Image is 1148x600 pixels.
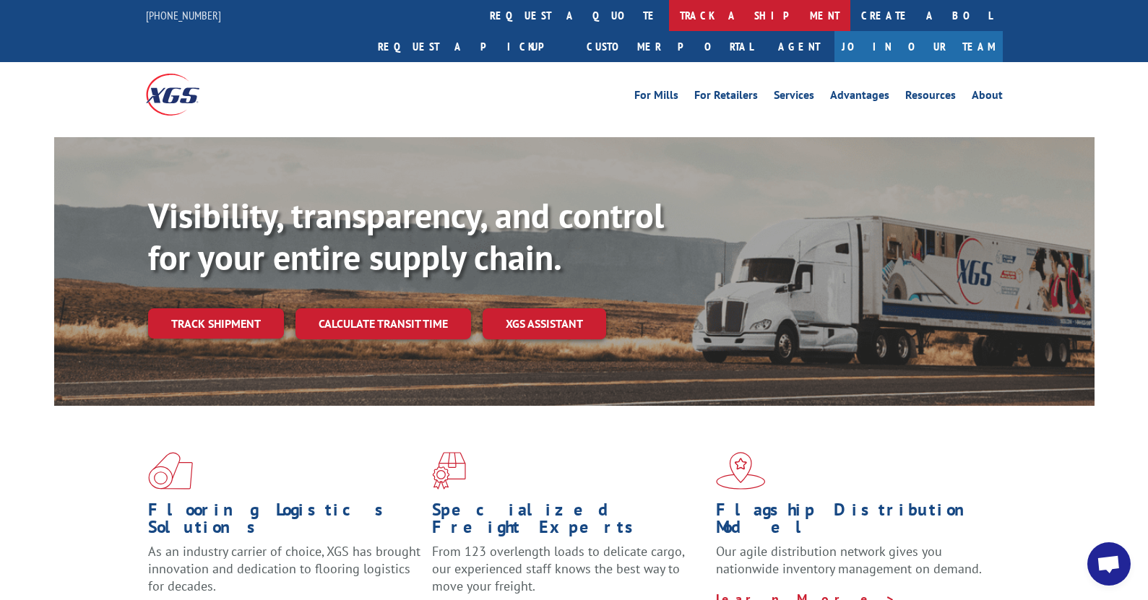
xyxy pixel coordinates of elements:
a: Resources [905,90,956,105]
a: Join Our Team [834,31,1003,62]
h1: Flooring Logistics Solutions [148,501,421,543]
a: Open chat [1087,542,1131,586]
img: xgs-icon-focused-on-flooring-red [432,452,466,490]
a: About [972,90,1003,105]
a: Services [774,90,814,105]
a: Request a pickup [367,31,576,62]
a: Agent [764,31,834,62]
b: Visibility, transparency, and control for your entire supply chain. [148,193,664,279]
h1: Specialized Freight Experts [432,501,705,543]
img: xgs-icon-total-supply-chain-intelligence-red [148,452,193,490]
a: Advantages [830,90,889,105]
a: [PHONE_NUMBER] [146,8,221,22]
a: Track shipment [148,308,284,339]
span: Our agile distribution network gives you nationwide inventory management on demand. [716,543,982,577]
a: Calculate transit time [295,308,471,339]
span: As an industry carrier of choice, XGS has brought innovation and dedication to flooring logistics... [148,543,420,594]
h1: Flagship Distribution Model [716,501,989,543]
a: For Mills [634,90,678,105]
a: For Retailers [694,90,758,105]
a: XGS ASSISTANT [483,308,606,339]
img: xgs-icon-flagship-distribution-model-red [716,452,766,490]
a: Customer Portal [576,31,764,62]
